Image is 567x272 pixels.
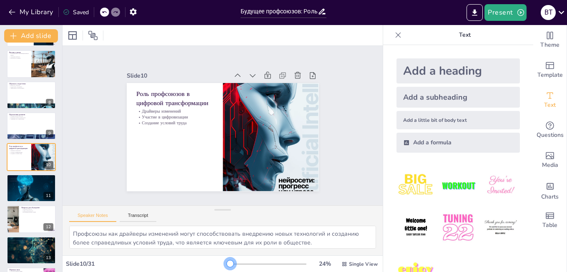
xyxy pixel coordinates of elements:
p: Участие в цифровизации [156,65,222,116]
p: Создание условий труда [9,153,29,154]
div: 12 [7,205,56,233]
div: 7 [46,68,53,76]
div: 8 [7,81,56,109]
span: Table [542,221,557,230]
div: Add images, graphics, shapes or video [533,145,567,175]
div: Change the overall theme [533,25,567,55]
p: Вопросы для обсуждения [21,207,53,209]
p: Изменение работы профсоюзов [9,117,53,118]
button: My Library [6,5,57,19]
img: 3.jpeg [481,166,520,205]
p: Подготовка сотрудников [9,86,53,88]
img: 4.jpeg [396,208,435,247]
span: Text [544,101,556,110]
p: Значение нейросетей [9,177,53,179]
p: Использование возможностей [9,181,53,182]
p: Драйверы изменений [159,61,225,111]
div: Add text boxes [533,85,567,115]
div: 24 % [315,260,335,268]
p: Ресурсы для дальнейшего изучения [9,237,53,240]
div: Add a little bit of body text [396,111,520,129]
textarea: Профсоюзы как драйверы изменений могут способствовать внедрению новых технологий и созданию более... [69,226,376,249]
p: Способы обратной связи [9,270,41,272]
div: 7 [7,50,56,78]
p: Роль профсоюзов в цифровой трансформации [163,46,236,106]
button: Transcript [120,213,157,222]
div: В т [541,5,556,20]
img: 1.jpeg [396,166,435,205]
p: Важность обучения [9,84,53,86]
p: Создание условий труда [152,71,218,121]
div: Add charts and graphs [533,175,567,205]
p: Эффективное использование [9,87,53,89]
p: Перспективы развития [9,113,53,116]
div: Get real-time input from your audience [533,115,567,145]
p: Этика и безопасность [21,210,53,212]
p: Книги и статьи [9,241,53,243]
p: Оптимистичные прогнозы [9,115,53,117]
p: Адаптивность к изменениям [9,118,53,120]
div: Add a heading [396,58,520,83]
button: Export to PowerPoint [467,4,483,21]
button: Add slide [4,29,58,43]
button: В т [541,4,556,21]
div: Saved [63,8,89,16]
div: 13 [7,237,56,264]
img: 2.jpeg [439,166,477,205]
p: Полезные материалы [9,239,53,241]
div: 9 [46,130,53,137]
div: Add a table [533,205,567,235]
input: Insert title [241,5,318,18]
div: 8 [46,99,53,106]
div: 11 [7,174,56,202]
button: Present [484,4,526,21]
span: Template [537,71,563,80]
div: Layout [66,29,79,42]
p: Роль профсоюзов в цифровой трансформации [9,145,29,149]
p: Участие в цифровизации [9,151,29,153]
div: Slide 10 [172,25,259,92]
p: Заключение [9,176,53,178]
span: Position [88,30,98,40]
p: Онлайн-курсы [9,242,53,244]
p: Безопасность данных [9,58,29,59]
p: Обучение и подготовка [9,82,53,85]
p: Драйверы изменений [9,150,29,151]
div: 11 [43,192,53,199]
p: Вызовы и риски [9,51,29,54]
div: Add a subheading [396,87,520,108]
p: Этические вопросы [9,56,29,58]
div: Slide 10 / 31 [66,260,226,268]
div: 10 [7,143,56,171]
span: Single View [349,261,378,267]
div: 13 [43,254,53,262]
p: Необходимость в квалифицированных кадрах [9,53,29,56]
img: 5.jpeg [439,208,477,247]
span: Questions [537,131,564,140]
div: Add ready made slides [533,55,567,85]
div: 10 [43,161,53,169]
div: Add a formula [396,133,520,153]
div: 9 [7,112,56,140]
span: Charts [541,192,559,201]
p: Обратная связь [9,269,41,271]
button: Speaker Notes [69,213,116,222]
p: Text [405,25,525,45]
p: Открытые вопросы [21,209,53,210]
p: Квалифицированные кадры [21,212,53,213]
p: Необходимость адаптации [9,179,53,181]
img: 6.jpeg [481,208,520,247]
div: 12 [43,223,53,231]
span: Media [542,161,558,170]
span: Theme [540,40,559,50]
